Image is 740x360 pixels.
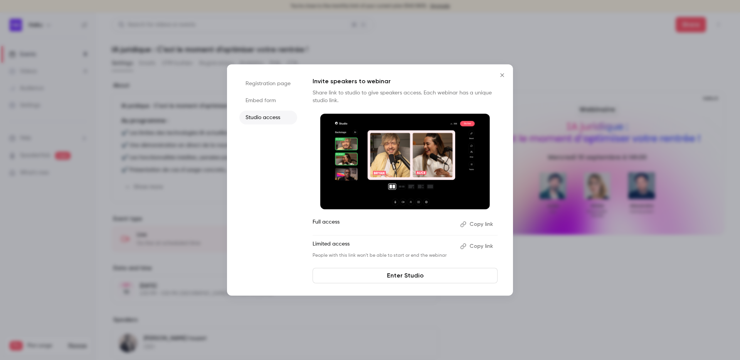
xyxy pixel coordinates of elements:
p: Full access [313,218,454,230]
li: Registration page [239,77,297,91]
button: Close [494,67,510,83]
button: Copy link [457,218,498,230]
p: Limited access [313,240,454,252]
button: Copy link [457,240,498,252]
a: Enter Studio [313,268,498,283]
li: Embed form [239,94,297,108]
img: Invite speakers to webinar [320,114,490,209]
li: Studio access [239,111,297,124]
p: Share link to studio to give speakers access. Each webinar has a unique studio link. [313,89,498,104]
p: Invite speakers to webinar [313,77,498,86]
p: People with this link won't be able to start or end the webinar [313,252,454,259]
